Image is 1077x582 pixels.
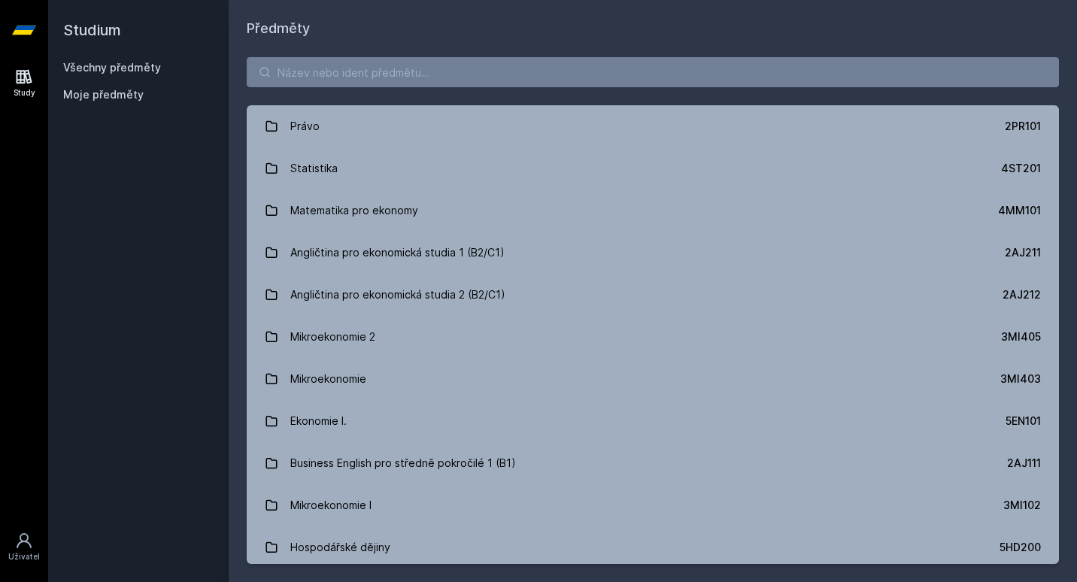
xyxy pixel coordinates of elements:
[290,532,390,562] div: Hospodářské dějiny
[247,526,1059,568] a: Hospodářské dějiny 5HD200
[247,442,1059,484] a: Business English pro středně pokročilé 1 (B1) 2AJ111
[290,490,372,520] div: Mikroekonomie I
[3,60,45,106] a: Study
[290,111,320,141] div: Právo
[290,406,347,436] div: Ekonomie I.
[247,232,1059,274] a: Angličtina pro ekonomická studia 1 (B2/C1) 2AJ211
[14,87,35,99] div: Study
[290,196,418,226] div: Matematika pro ekonomy
[247,274,1059,316] a: Angličtina pro ekonomická studia 2 (B2/C1) 2AJ212
[1000,371,1041,386] div: 3MI403
[8,551,40,562] div: Uživatel
[3,524,45,570] a: Uživatel
[247,484,1059,526] a: Mikroekonomie I 3MI102
[247,316,1059,358] a: Mikroekonomie 2 3MI405
[290,364,366,394] div: Mikroekonomie
[247,147,1059,189] a: Statistika 4ST201
[1005,119,1041,134] div: 2PR101
[290,153,338,183] div: Statistika
[1007,456,1041,471] div: 2AJ111
[63,87,144,102] span: Moje předměty
[247,400,1059,442] a: Ekonomie I. 5EN101
[63,61,161,74] a: Všechny předměty
[1005,245,1041,260] div: 2AJ211
[247,105,1059,147] a: Právo 2PR101
[1003,498,1041,513] div: 3MI102
[1001,329,1041,344] div: 3MI405
[290,280,505,310] div: Angličtina pro ekonomická studia 2 (B2/C1)
[290,448,516,478] div: Business English pro středně pokročilé 1 (B1)
[1003,287,1041,302] div: 2AJ212
[247,57,1059,87] input: Název nebo ident předmětu…
[998,203,1041,218] div: 4MM101
[1006,414,1041,429] div: 5EN101
[290,238,505,268] div: Angličtina pro ekonomická studia 1 (B2/C1)
[247,18,1059,39] h1: Předměty
[1000,540,1041,555] div: 5HD200
[290,322,375,352] div: Mikroekonomie 2
[247,358,1059,400] a: Mikroekonomie 3MI403
[1001,161,1041,176] div: 4ST201
[247,189,1059,232] a: Matematika pro ekonomy 4MM101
